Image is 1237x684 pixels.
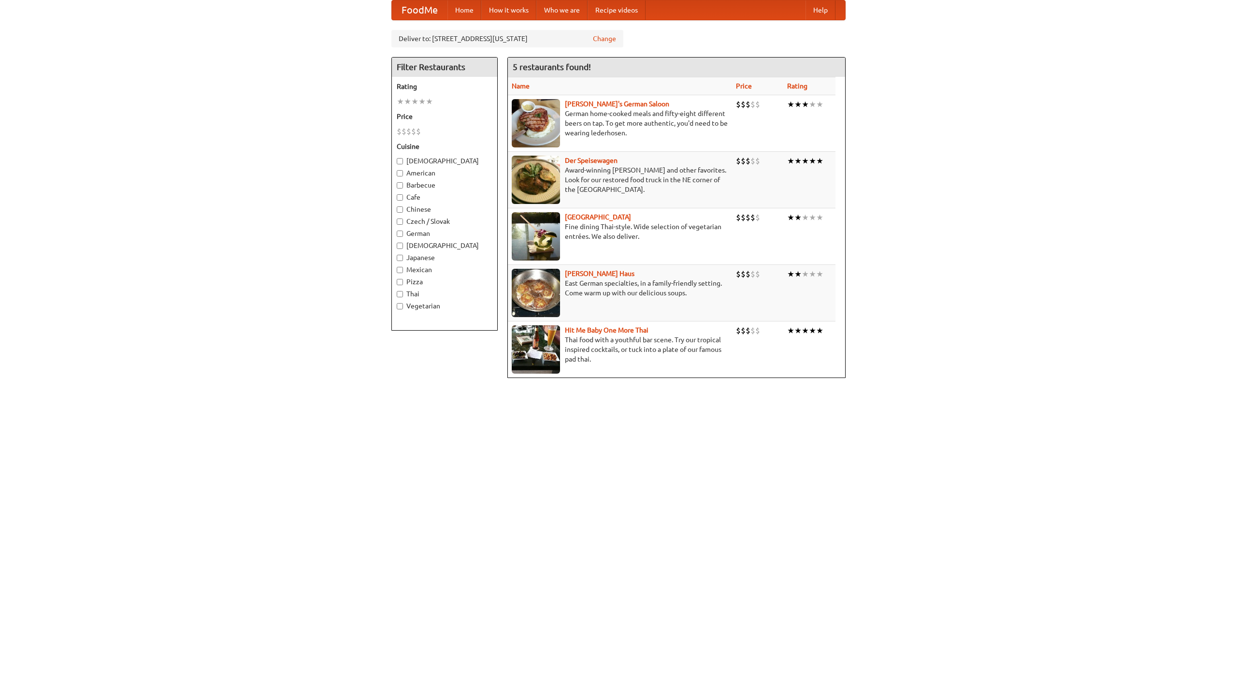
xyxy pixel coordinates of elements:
[816,325,823,336] li: ★
[397,277,492,287] label: Pizza
[536,0,588,20] a: Who we are
[805,0,835,20] a: Help
[746,212,750,223] li: $
[404,96,411,107] li: ★
[736,269,741,279] li: $
[565,213,631,221] a: [GEOGRAPHIC_DATA]
[787,212,794,223] li: ★
[787,156,794,166] li: ★
[397,253,492,262] label: Japanese
[392,0,447,20] a: FoodMe
[736,212,741,223] li: $
[397,206,403,213] input: Chinese
[397,194,403,201] input: Cafe
[512,269,560,317] img: kohlhaus.jpg
[755,269,760,279] li: $
[565,270,634,277] a: [PERSON_NAME] Haus
[512,212,560,261] img: satay.jpg
[397,168,492,178] label: American
[802,212,809,223] li: ★
[397,241,492,250] label: [DEMOGRAPHIC_DATA]
[809,212,816,223] li: ★
[397,267,403,273] input: Mexican
[787,269,794,279] li: ★
[397,229,492,238] label: German
[802,325,809,336] li: ★
[397,180,492,190] label: Barbecue
[750,156,755,166] li: $
[794,99,802,110] li: ★
[426,96,433,107] li: ★
[802,156,809,166] li: ★
[755,156,760,166] li: $
[794,269,802,279] li: ★
[411,96,418,107] li: ★
[416,126,421,137] li: $
[750,99,755,110] li: $
[397,231,403,237] input: German
[741,325,746,336] li: $
[802,99,809,110] li: ★
[397,156,492,166] label: [DEMOGRAPHIC_DATA]
[736,82,752,90] a: Price
[512,99,560,147] img: esthers.jpg
[418,96,426,107] li: ★
[397,303,403,309] input: Vegetarian
[809,325,816,336] li: ★
[447,0,481,20] a: Home
[736,99,741,110] li: $
[565,157,618,164] a: Der Speisewagen
[481,0,536,20] a: How it works
[736,156,741,166] li: $
[512,82,530,90] a: Name
[512,156,560,204] img: speisewagen.jpg
[787,82,807,90] a: Rating
[755,212,760,223] li: $
[512,335,728,364] p: Thai food with a youthful bar scene. Try our tropical inspired cocktails, or tuck into a plate of...
[391,30,623,47] div: Deliver to: [STREET_ADDRESS][US_STATE]
[809,99,816,110] li: ★
[397,265,492,275] label: Mexican
[816,99,823,110] li: ★
[397,182,403,189] input: Barbecue
[755,99,760,110] li: $
[397,192,492,202] label: Cafe
[588,0,646,20] a: Recipe videos
[397,82,492,91] h5: Rating
[397,142,492,151] h5: Cuisine
[802,269,809,279] li: ★
[746,156,750,166] li: $
[513,62,591,72] ng-pluralize: 5 restaurants found!
[397,170,403,176] input: American
[741,269,746,279] li: $
[741,212,746,223] li: $
[411,126,416,137] li: $
[565,326,648,334] a: Hit Me Baby One More Thai
[787,325,794,336] li: ★
[392,58,497,77] h4: Filter Restaurants
[397,279,403,285] input: Pizza
[750,269,755,279] li: $
[397,126,402,137] li: $
[397,204,492,214] label: Chinese
[397,217,492,226] label: Czech / Slovak
[755,325,760,336] li: $
[512,325,560,374] img: babythai.jpg
[406,126,411,137] li: $
[746,325,750,336] li: $
[512,278,728,298] p: East German specialties, in a family-friendly setting. Come warm up with our delicious soups.
[512,222,728,241] p: Fine dining Thai-style. Wide selection of vegetarian entrées. We also deliver.
[397,158,403,164] input: [DEMOGRAPHIC_DATA]
[750,325,755,336] li: $
[565,100,669,108] a: [PERSON_NAME]'s German Saloon
[809,156,816,166] li: ★
[397,218,403,225] input: Czech / Slovak
[741,99,746,110] li: $
[741,156,746,166] li: $
[593,34,616,44] a: Change
[794,325,802,336] li: ★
